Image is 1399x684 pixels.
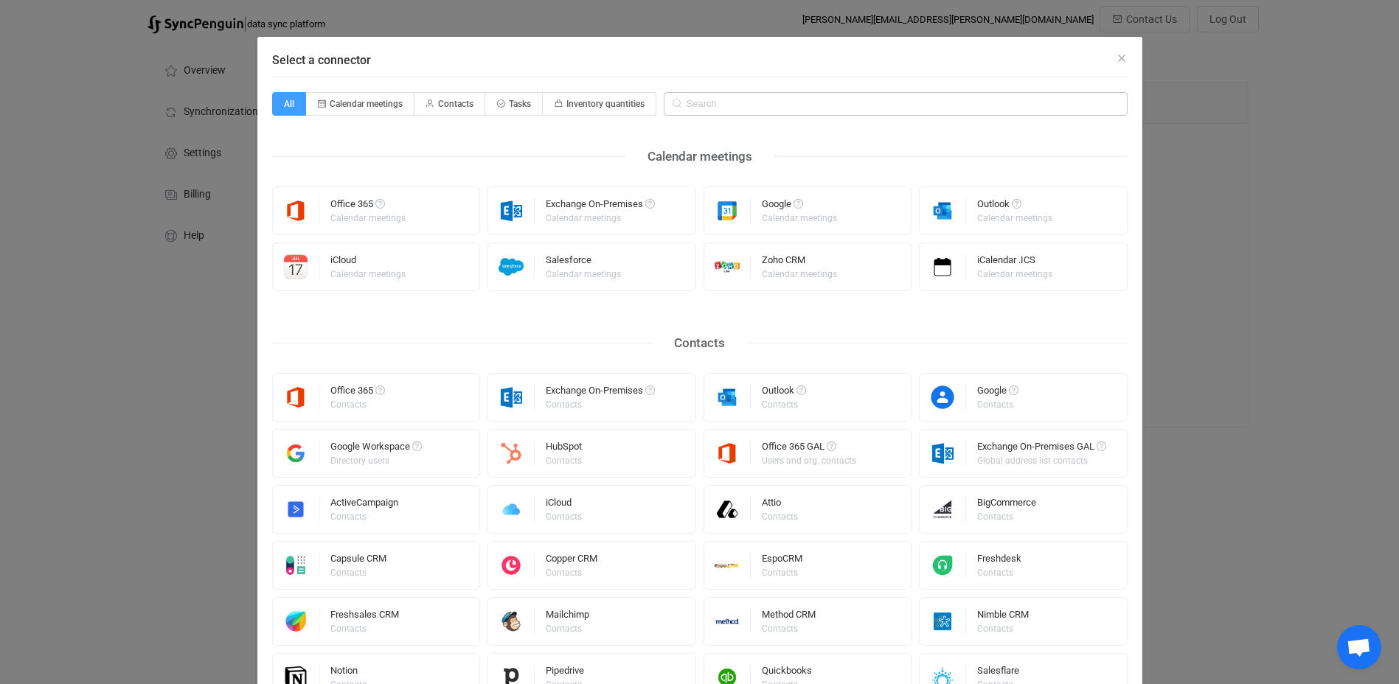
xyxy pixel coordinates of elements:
[546,270,621,279] div: Calendar meetings
[762,442,858,456] div: Office 365 GAL
[273,609,319,634] img: freshworks.png
[977,610,1029,624] div: Nimble CRM
[977,456,1104,465] div: Global address list contacts
[488,198,535,223] img: exchange.png
[762,624,813,633] div: Contacts
[272,53,371,67] span: Select a connector
[330,385,385,400] div: Office 365
[704,497,751,522] img: attio.png
[488,497,535,522] img: icloud.png
[977,400,1016,409] div: Contacts
[762,554,802,568] div: EspoCRM
[330,568,384,577] div: Contacts
[330,610,399,624] div: Freshsales CRM
[704,385,751,410] img: outlook.png
[488,553,535,578] img: copper.png
[330,498,398,512] div: ActiveCampaign
[273,441,319,466] img: google-workspace.png
[762,270,837,279] div: Calendar meetings
[330,199,408,214] div: Office 365
[330,255,408,270] div: iCloud
[920,553,966,578] img: freshdesk.png
[546,442,584,456] div: HubSpot
[762,610,816,624] div: Method CRM
[546,624,587,633] div: Contacts
[762,498,800,512] div: Attio
[546,610,589,624] div: Mailchimp
[273,497,319,522] img: activecampaign.png
[977,568,1019,577] div: Contacts
[488,385,535,410] img: exchange.png
[977,442,1106,456] div: Exchange On-Premises GAL
[330,554,386,568] div: Capsule CRM
[762,568,800,577] div: Contacts
[977,385,1018,400] div: Google
[546,199,655,214] div: Exchange On-Premises
[977,255,1055,270] div: iCalendar .ICS
[920,497,966,522] img: big-commerce.png
[488,254,535,279] img: salesforce.png
[273,198,319,223] img: microsoft365.png
[762,199,839,214] div: Google
[273,553,319,578] img: capsule.png
[273,385,319,410] img: microsoft365.png
[546,498,584,512] div: iCloud
[330,214,406,223] div: Calendar meetings
[704,254,751,279] img: zoho-crm.png
[330,456,420,465] div: Directory users
[762,512,798,521] div: Contacts
[330,666,369,680] div: Notion
[704,553,751,578] img: espo-crm.png
[546,568,595,577] div: Contacts
[762,400,804,409] div: Contacts
[762,255,839,270] div: Zoho CRM
[762,214,837,223] div: Calendar meetings
[273,254,319,279] img: icloud-calendar.png
[546,456,582,465] div: Contacts
[488,441,535,466] img: hubspot.png
[1337,625,1381,669] div: Open chat
[977,624,1027,633] div: Contacts
[546,666,584,680] div: Pipedrive
[977,512,1034,521] div: Contacts
[1116,52,1128,66] button: Close
[330,624,397,633] div: Contacts
[546,554,597,568] div: Copper CRM
[664,92,1128,116] input: Search
[977,214,1052,223] div: Calendar meetings
[546,512,582,521] div: Contacts
[977,270,1052,279] div: Calendar meetings
[977,554,1021,568] div: Freshdesk
[920,385,966,410] img: google-contacts.png
[704,609,751,634] img: methodcrm.png
[488,609,535,634] img: mailchimp.png
[762,666,812,680] div: Quickbooks
[546,385,655,400] div: Exchange On-Premises
[977,199,1055,214] div: Outlook
[762,456,856,465] div: Users and org. contacts
[546,400,653,409] div: Contacts
[330,442,422,456] div: Google Workspace
[625,145,774,168] div: Calendar meetings
[546,255,623,270] div: Salesforce
[920,254,966,279] img: icalendar.png
[977,498,1036,512] div: BigCommerce
[762,385,806,400] div: Outlook
[330,270,406,279] div: Calendar meetings
[704,441,751,466] img: microsoft365.png
[920,441,966,466] img: exchange.png
[920,198,966,223] img: outlook.png
[546,214,653,223] div: Calendar meetings
[704,198,751,223] img: google.png
[330,512,396,521] div: Contacts
[330,400,383,409] div: Contacts
[652,332,747,355] div: Contacts
[920,609,966,634] img: nimble.png
[977,666,1019,680] div: Salesflare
